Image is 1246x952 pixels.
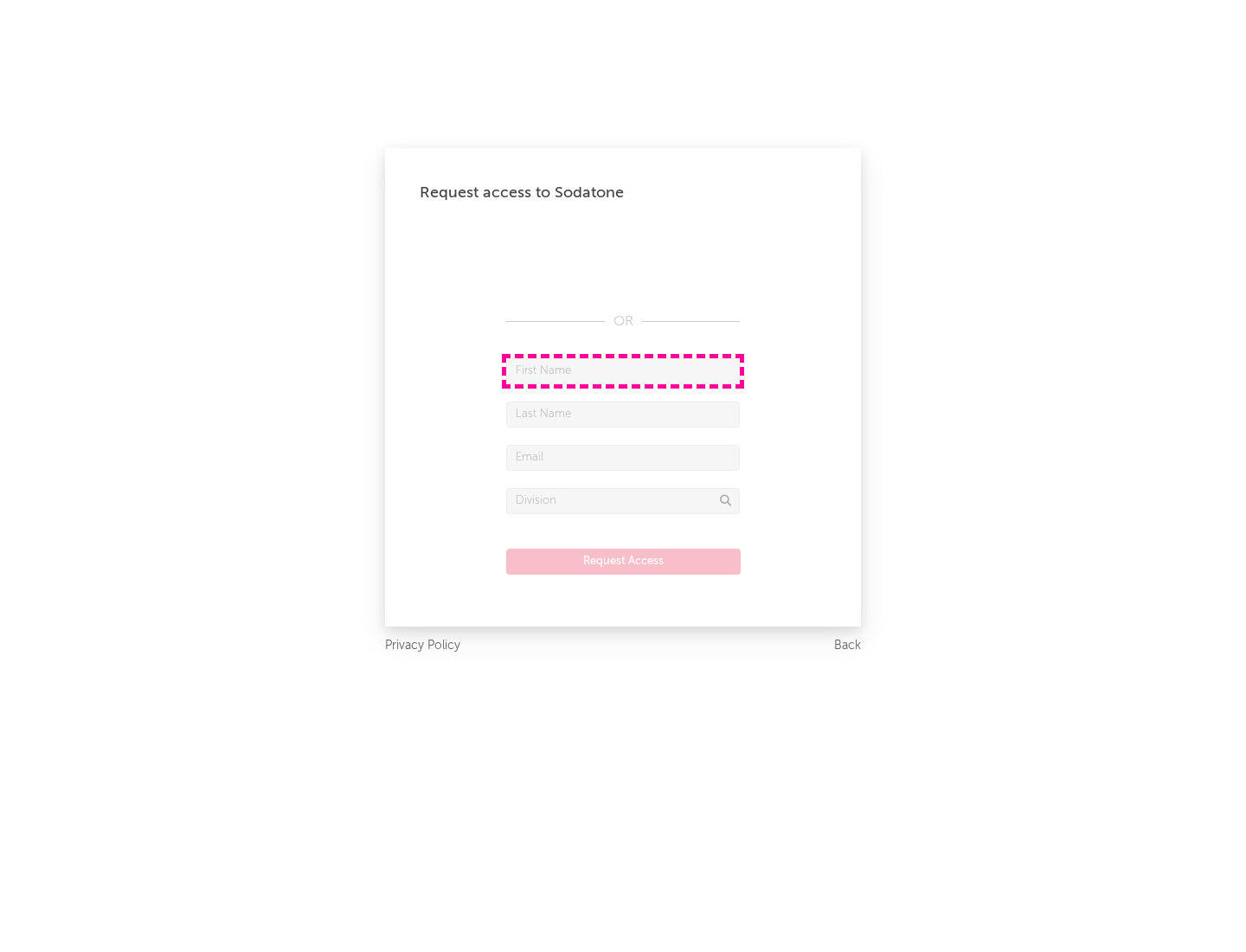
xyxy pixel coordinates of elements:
[506,358,740,384] input: First Name
[385,635,460,657] a: Privacy Policy
[506,312,740,332] div: OR
[420,183,826,203] div: Request access to Sodatone
[506,549,741,575] button: Request Access
[506,402,740,428] input: Last Name
[506,445,740,471] input: Email
[506,488,740,514] input: Division
[834,635,861,657] a: Back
